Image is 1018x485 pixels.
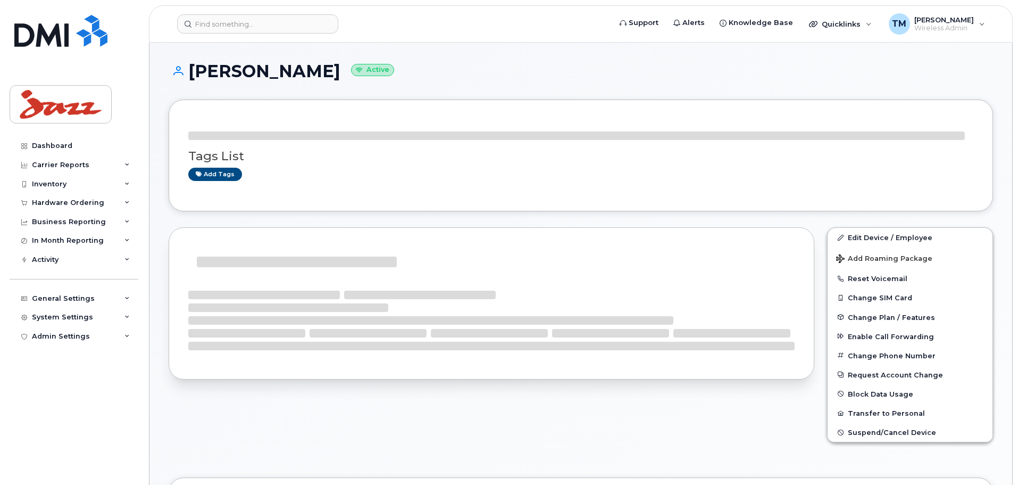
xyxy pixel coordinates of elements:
button: Suspend/Cancel Device [828,423,992,442]
button: Block Data Usage [828,384,992,404]
span: Change Plan / Features [848,313,935,321]
button: Request Account Change [828,365,992,384]
a: Edit Device / Employee [828,228,992,247]
button: Transfer to Personal [828,404,992,423]
h3: Tags List [188,150,973,163]
button: Reset Voicemail [828,269,992,288]
button: Change Phone Number [828,346,992,365]
button: Enable Call Forwarding [828,327,992,346]
button: Change SIM Card [828,288,992,307]
small: Active [351,64,394,76]
button: Change Plan / Features [828,308,992,327]
button: Add Roaming Package [828,247,992,269]
a: Add tags [188,168,242,181]
h1: [PERSON_NAME] [169,62,993,80]
span: Add Roaming Package [836,254,932,265]
span: Enable Call Forwarding [848,332,934,340]
span: Suspend/Cancel Device [848,429,936,437]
